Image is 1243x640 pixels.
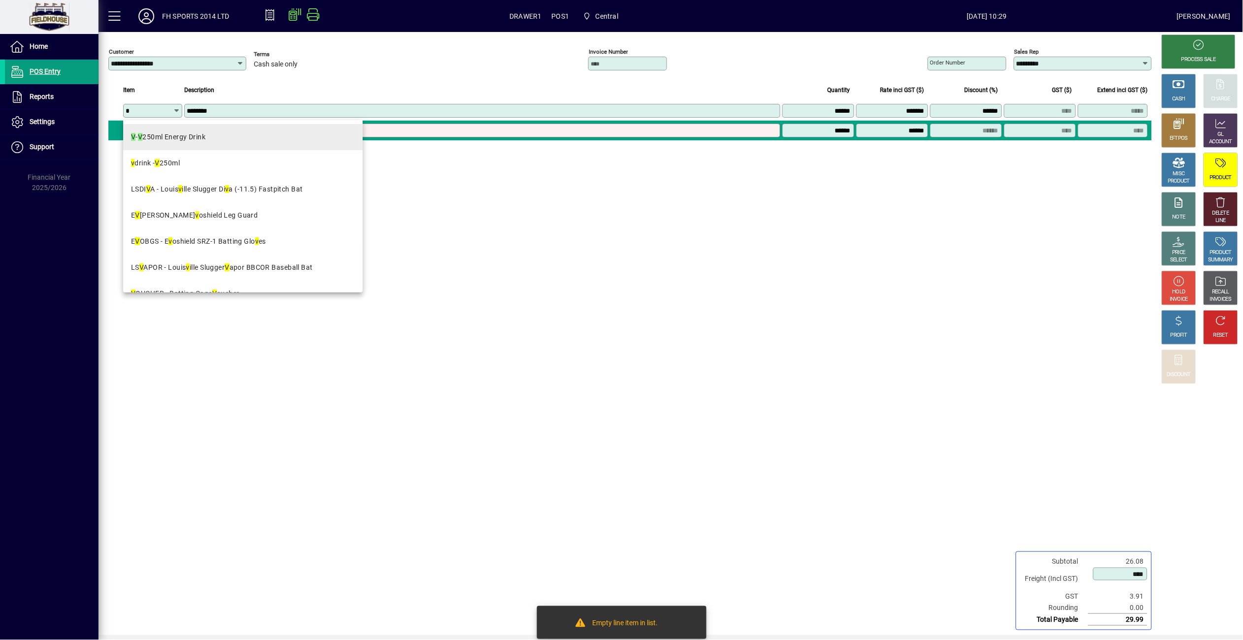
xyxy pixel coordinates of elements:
mat-option: EVOBGS - Evoshield SRZ-1 Batting Gloves [123,228,363,255]
mat-option: vdrink - V 250ml [123,150,363,176]
div: GL [1218,131,1224,138]
td: 26.08 [1088,556,1147,567]
span: Support [30,143,54,151]
div: MISC [1173,170,1185,178]
a: Support [5,135,99,160]
td: 0.00 [1088,602,1147,614]
span: Extend incl GST ($) [1098,85,1148,96]
span: [DATE] 10:29 [797,8,1177,24]
div: PROCESS SALE [1181,56,1216,64]
em: V [225,263,229,271]
em: V [131,289,135,297]
em: V [138,133,142,141]
div: LSDI A - Louis ille Slugger Di a (-11.5) Fastpitch Bat [131,184,303,194]
div: SUMMARY [1209,256,1233,264]
div: [PERSON_NAME] [1177,8,1231,24]
div: Empty line item in list. [592,618,658,630]
em: v [225,185,229,193]
em: V [135,211,139,219]
span: Terms [254,51,313,58]
div: RESET [1213,332,1228,339]
mat-option: V - V 250ml Energy Drink [123,124,363,150]
span: GST ($) [1052,85,1072,96]
mat-label: Sales rep [1014,48,1039,55]
em: v [178,185,182,193]
div: PRODUCT [1168,178,1190,185]
span: Central [596,8,618,24]
mat-label: Invoice number [589,48,628,55]
mat-option: EVOLEG - Evoshield Leg Guard [123,202,363,228]
td: 29.99 [1088,614,1147,626]
mat-label: Customer [109,48,134,55]
em: V [212,289,217,297]
span: Item [123,85,135,96]
span: Home [30,42,48,50]
div: CHARGE [1211,96,1231,103]
div: EFTPOS [1170,135,1188,142]
td: Subtotal [1020,556,1088,567]
div: INVOICES [1210,296,1231,303]
em: v [131,159,134,167]
em: v [255,237,259,245]
em: v [168,237,172,245]
div: E OBGS - E oshield SRZ-1 Batting Glo es [131,236,266,247]
span: Quantity [828,85,850,96]
em: v [186,263,190,271]
div: LINE [1216,217,1226,224]
td: Freight (Incl GST) [1020,567,1088,591]
div: CASH [1173,96,1185,103]
div: SELECT [1171,256,1188,264]
button: Profile [131,7,162,25]
div: PROFIT [1171,332,1187,339]
em: V [135,237,139,245]
div: INVOICE [1170,296,1188,303]
span: Reports [30,93,54,100]
span: Cash sale only [254,61,298,68]
div: ACCOUNT [1209,138,1232,146]
span: Central [579,7,622,25]
div: OUCHER - Batting Cage oucher [131,288,239,299]
span: POS Entry [30,67,61,75]
mat-label: Order number [930,59,966,66]
span: Description [184,85,214,96]
div: LS APOR - Louis ille Slugger apor BBCOR Baseball Bat [131,262,313,273]
em: V [139,263,143,271]
div: DISCOUNT [1167,371,1191,379]
span: Rate incl GST ($) [880,85,924,96]
div: - 250ml Energy Drink [131,132,205,142]
div: NOTE [1173,214,1185,221]
span: DRAWER1 [509,8,541,24]
a: Reports [5,85,99,109]
mat-option: VOUCHER - Batting Cage Voucher [123,281,363,307]
span: Discount (%) [965,85,998,96]
em: V [146,185,150,193]
td: Rounding [1020,602,1088,614]
a: Home [5,34,99,59]
td: Total Payable [1020,614,1088,626]
td: GST [1020,591,1088,602]
div: drink - 250ml [131,158,180,168]
a: Settings [5,110,99,134]
div: PRODUCT [1209,174,1232,182]
em: v [196,211,199,219]
em: V [155,159,159,167]
span: POS1 [552,8,570,24]
div: E [PERSON_NAME] oshield Leg Guard [131,210,258,221]
div: RECALL [1212,288,1230,296]
div: DELETE [1212,210,1229,217]
div: HOLD [1173,288,1185,296]
em: V [131,133,135,141]
td: 3.91 [1088,591,1147,602]
div: FH SPORTS 2014 LTD [162,8,229,24]
span: Settings [30,118,55,126]
div: PRODUCT [1209,249,1232,256]
mat-option: LSDIVA - Louisville Slugger Diva (-11.5) Fastpitch Bat [123,176,363,202]
mat-option: LSVAPOR - Louisville Slugger Vapor BBCOR Baseball Bat [123,255,363,281]
div: PRICE [1173,249,1186,256]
